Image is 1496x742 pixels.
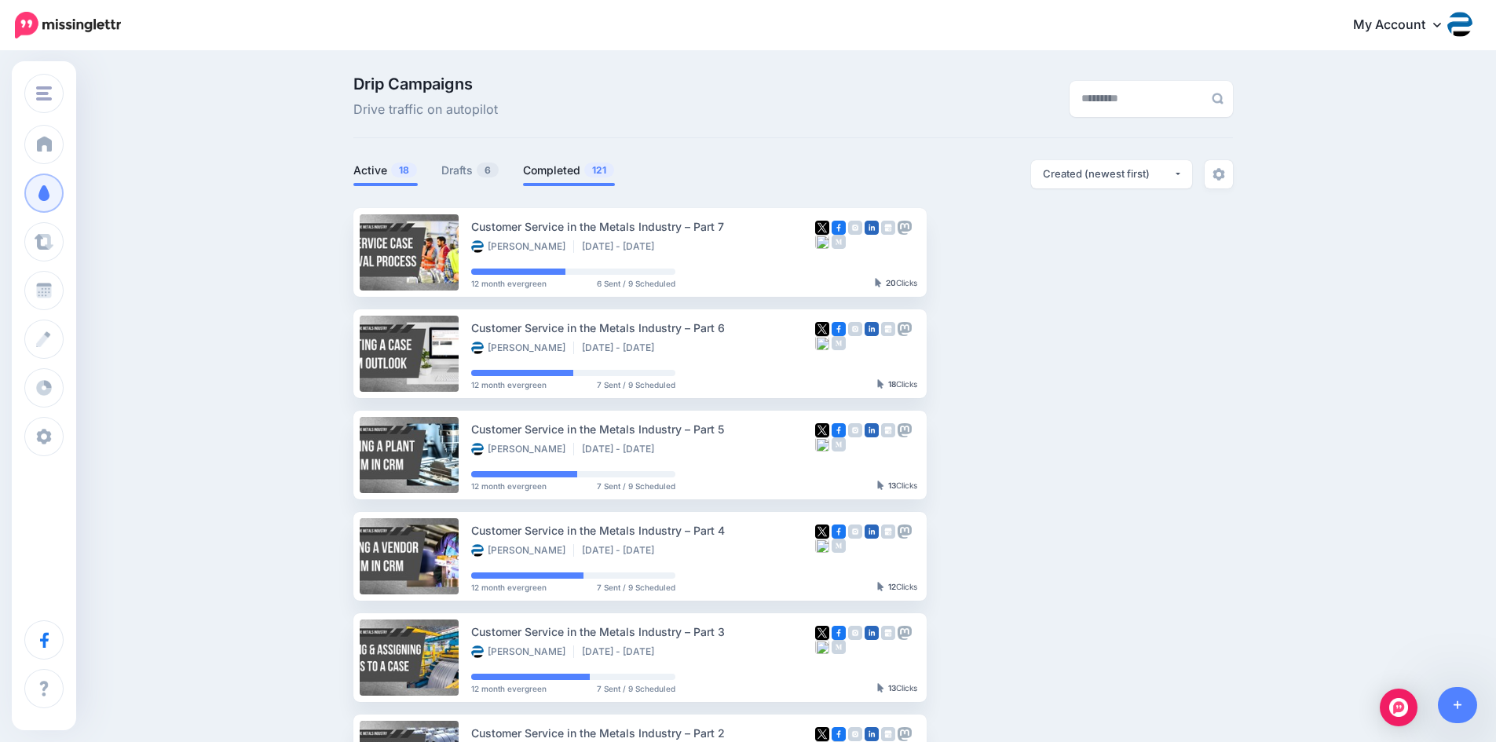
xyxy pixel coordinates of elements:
[1337,6,1472,45] a: My Account
[471,420,815,438] div: Customer Service in the Metals Industry – Part 5
[471,521,815,539] div: Customer Service in the Metals Industry – Part 4
[353,76,498,92] span: Drip Campaigns
[848,727,862,741] img: instagram-grey-square.png
[815,525,829,539] img: twitter-square.png
[597,280,675,287] span: 6 Sent / 9 Scheduled
[881,626,895,640] img: google_business-grey-square.png
[391,163,417,177] span: 18
[471,583,547,591] span: 12 month evergreen
[815,221,829,235] img: twitter-square.png
[441,161,499,180] a: Drafts6
[471,623,815,641] div: Customer Service in the Metals Industry – Part 3
[875,278,882,287] img: pointer-grey-darker.png
[832,437,846,451] img: medium-grey-square.png
[832,235,846,249] img: medium-grey-square.png
[881,423,895,437] img: google_business-grey-square.png
[471,544,574,557] li: [PERSON_NAME]
[815,437,829,451] img: bluesky-grey-square.png
[888,379,896,389] b: 18
[15,12,121,38] img: Missinglettr
[877,380,917,389] div: Clicks
[881,727,895,741] img: google_business-grey-square.png
[888,582,896,591] b: 12
[477,163,499,177] span: 6
[815,336,829,350] img: bluesky-grey-square.png
[832,539,846,553] img: medium-grey-square.png
[523,161,615,180] a: Completed121
[353,100,498,120] span: Drive traffic on autopilot
[832,423,846,437] img: facebook-square.png
[471,381,547,389] span: 12 month evergreen
[888,481,896,490] b: 13
[888,683,896,693] b: 13
[597,685,675,693] span: 7 Sent / 9 Scheduled
[597,381,675,389] span: 7 Sent / 9 Scheduled
[881,322,895,336] img: google_business-grey-square.png
[875,279,917,288] div: Clicks
[848,322,862,336] img: instagram-grey-square.png
[832,640,846,654] img: medium-grey-square.png
[848,525,862,539] img: instagram-grey-square.png
[471,443,574,455] li: [PERSON_NAME]
[471,724,815,742] div: Customer Service in the Metals Industry – Part 2
[471,217,815,236] div: Customer Service in the Metals Industry – Part 7
[1031,160,1192,188] button: Created (newest first)
[832,221,846,235] img: facebook-square.png
[865,626,879,640] img: linkedin-square.png
[584,163,614,177] span: 121
[865,727,879,741] img: linkedin-square.png
[815,423,829,437] img: twitter-square.png
[597,583,675,591] span: 7 Sent / 9 Scheduled
[471,342,574,354] li: [PERSON_NAME]
[898,322,912,336] img: mastodon-grey-square.png
[898,423,912,437] img: mastodon-grey-square.png
[877,379,884,389] img: pointer-grey-darker.png
[877,683,884,693] img: pointer-grey-darker.png
[815,322,829,336] img: twitter-square.png
[471,645,574,658] li: [PERSON_NAME]
[582,342,662,354] li: [DATE] - [DATE]
[848,626,862,640] img: instagram-grey-square.png
[898,221,912,235] img: mastodon-grey-square.png
[815,727,829,741] img: twitter-square.png
[1212,93,1224,104] img: search-grey-6.png
[815,640,829,654] img: bluesky-grey-square.png
[877,582,884,591] img: pointer-grey-darker.png
[898,727,912,741] img: mastodon-grey-square.png
[848,423,862,437] img: instagram-grey-square.png
[471,685,547,693] span: 12 month evergreen
[865,423,879,437] img: linkedin-square.png
[582,443,662,455] li: [DATE] - [DATE]
[877,481,884,490] img: pointer-grey-darker.png
[815,539,829,553] img: bluesky-grey-square.png
[881,221,895,235] img: google_business-grey-square.png
[471,240,574,253] li: [PERSON_NAME]
[865,322,879,336] img: linkedin-square.png
[815,626,829,640] img: twitter-square.png
[471,482,547,490] span: 12 month evergreen
[865,221,879,235] img: linkedin-square.png
[1380,689,1417,726] div: Open Intercom Messenger
[881,525,895,539] img: google_business-grey-square.png
[886,278,896,287] b: 20
[471,280,547,287] span: 12 month evergreen
[582,544,662,557] li: [DATE] - [DATE]
[353,161,418,180] a: Active18
[832,336,846,350] img: medium-grey-square.png
[865,525,879,539] img: linkedin-square.png
[597,482,675,490] span: 7 Sent / 9 Scheduled
[848,221,862,235] img: instagram-grey-square.png
[36,86,52,101] img: menu.png
[832,525,846,539] img: facebook-square.png
[832,626,846,640] img: facebook-square.png
[832,727,846,741] img: facebook-square.png
[582,645,662,658] li: [DATE] - [DATE]
[1213,168,1225,181] img: settings-grey.png
[877,684,917,693] div: Clicks
[877,481,917,491] div: Clicks
[582,240,662,253] li: [DATE] - [DATE]
[898,525,912,539] img: mastodon-grey-square.png
[898,626,912,640] img: mastodon-grey-square.png
[832,322,846,336] img: facebook-square.png
[471,319,815,337] div: Customer Service in the Metals Industry – Part 6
